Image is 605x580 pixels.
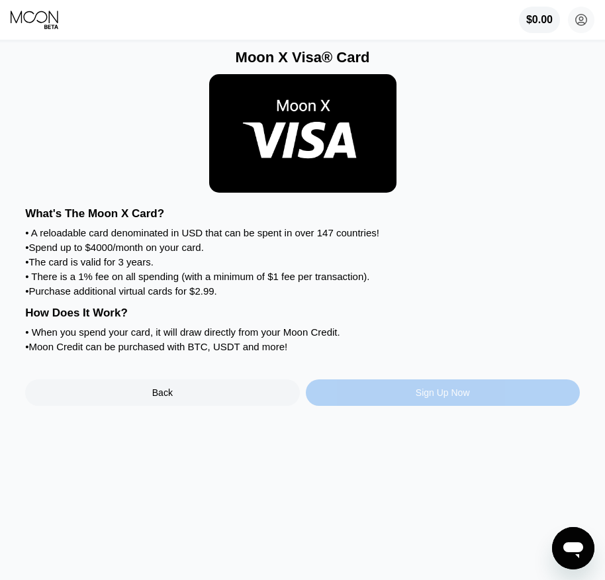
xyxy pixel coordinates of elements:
[152,387,173,398] div: Back
[25,207,580,220] div: What's The Moon X Card?
[526,14,553,26] div: $0.00
[552,527,594,569] iframe: Button to launch messaging window
[25,256,580,267] div: • The card is valid for 3 years.
[25,326,580,338] div: • When you spend your card, it will draw directly from your Moon Credit.
[25,49,580,66] div: Moon X Visa® Card
[25,285,580,297] div: • Purchase additional virtual cards for $2.99.
[25,242,580,253] div: • Spend up to $4000/month on your card.
[416,387,470,398] div: Sign Up Now
[25,307,580,320] div: How Does It Work?
[519,7,560,33] div: $0.00
[25,271,580,282] div: • There is a 1% fee on all spending (with a minimum of $1 fee per transaction).
[306,379,580,406] div: Sign Up Now
[25,227,580,238] div: • A reloadable card denominated in USD that can be spent in over 147 countries!
[25,341,580,352] div: • Moon Credit can be purchased with BTC, USDT and more!
[25,379,299,406] div: Back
